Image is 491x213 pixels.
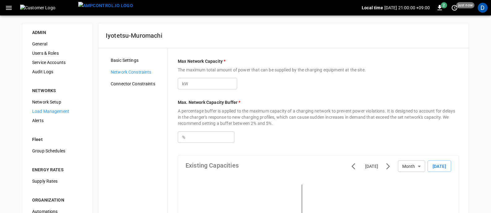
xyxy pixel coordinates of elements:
div: Service Accounts [27,58,88,67]
div: General [27,39,88,49]
span: General [32,41,83,47]
span: just now [456,2,475,8]
span: Users & Roles [32,50,83,57]
div: NETWORKS [32,87,83,94]
span: Network Constraints [111,69,163,75]
div: Network Constraints [106,67,168,77]
div: Supply Rates [27,177,88,186]
div: Basic Settings [106,56,168,65]
div: Connector Constraints [106,79,168,88]
span: 2 [441,2,447,8]
p: Local time [362,5,383,11]
div: ADMIN [32,29,83,36]
span: Connector Constraints [111,81,163,87]
img: Customer Logo [20,5,76,11]
img: ampcontrol.io logo [78,2,133,10]
p: A percentage buffer is applied to the maximum capacity of a charging network to prevent power vio... [178,108,459,126]
h6: Iyotetsu-Muromachi [106,31,461,40]
span: Supply Rates [32,178,83,185]
div: Load Management [27,107,88,116]
p: The maximum total amount of power that can be supplied by the charging equipment at the site. [178,67,459,73]
p: % [182,134,185,140]
div: Network Setup [27,97,88,107]
div: ORGANIZATION [32,197,83,203]
span: Audit Logs [32,69,83,75]
span: Network Setup [32,99,83,105]
span: Group Schedules [32,148,83,154]
span: Basic Settings [111,57,163,64]
h6: Existing Capacities [186,160,239,170]
div: Alerts [27,116,88,125]
button: set refresh interval [450,3,459,13]
div: Group Schedules [27,146,88,155]
div: [DATE] [365,163,378,169]
p: Max Network Capacity [178,58,459,64]
div: ENERGY RATES [32,167,83,173]
div: Month [398,160,425,172]
p: [DATE] 21:00:00 +09:00 [384,5,430,11]
p: Max. Network Capacity Buffer [178,99,459,105]
div: profile-icon [478,3,488,13]
p: kW [182,81,188,87]
div: Users & Roles [27,49,88,58]
button: [DATE] [428,160,451,172]
div: Audit Logs [27,67,88,76]
div: Fleet [32,136,83,143]
span: Alerts [32,117,83,124]
span: Load Management [32,108,83,115]
span: Service Accounts [32,59,83,66]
